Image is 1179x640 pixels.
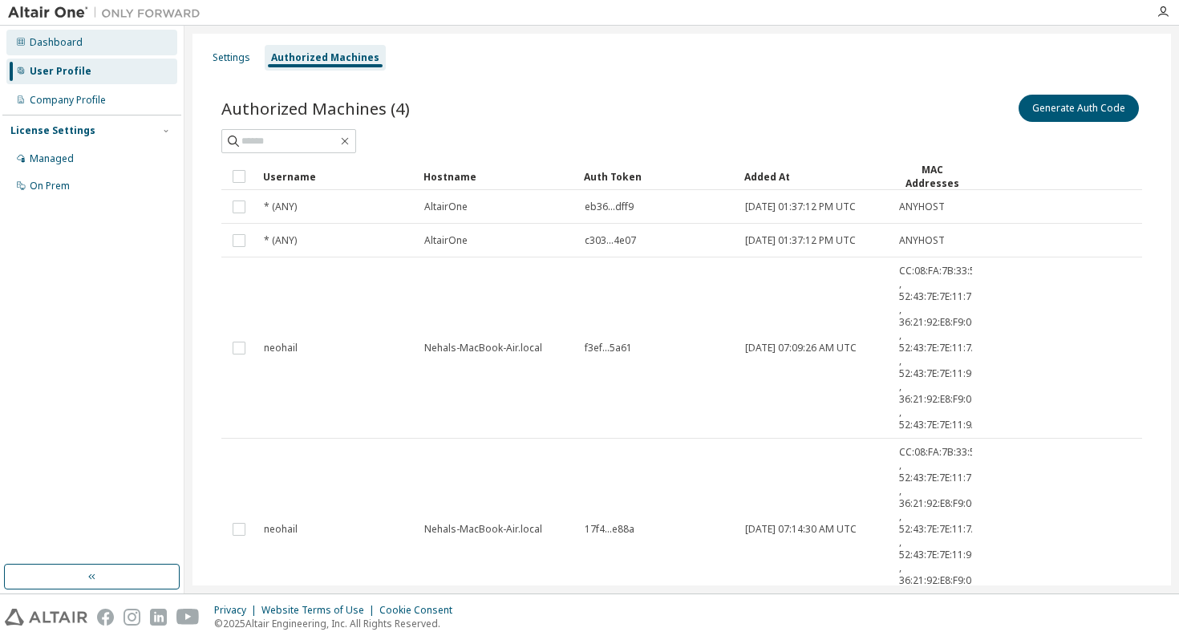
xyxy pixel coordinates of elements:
div: Cookie Consent [379,604,462,617]
div: Dashboard [30,36,83,49]
span: neohail [264,342,298,354]
div: Website Terms of Use [261,604,379,617]
span: AltairOne [424,201,468,213]
img: facebook.svg [97,609,114,626]
div: Company Profile [30,94,106,107]
p: © 2025 Altair Engineering, Inc. All Rights Reserved. [214,617,462,630]
span: ANYHOST [899,234,945,247]
span: CC:08:FA:7B:33:58 , 52:43:7E:7E:11:79 , 36:21:92:E8:F9:00 , 52:43:7E:7E:11:7A , 52:43:7E:7E:11:99... [899,265,981,431]
div: Added At [744,164,885,189]
span: [DATE] 01:37:12 PM UTC [745,201,856,213]
span: [DATE] 07:09:26 AM UTC [745,342,857,354]
div: Username [263,164,411,189]
div: Hostname [423,164,571,189]
div: Privacy [214,604,261,617]
button: Generate Auth Code [1019,95,1139,122]
div: Auth Token [584,164,731,189]
span: c303...4e07 [585,234,636,247]
span: Nehals-MacBook-Air.local [424,523,542,536]
span: CC:08:FA:7B:33:58 , 52:43:7E:7E:11:79 , 36:21:92:E8:F9:00 , 52:43:7E:7E:11:7A , 52:43:7E:7E:11:99... [899,446,981,613]
span: f3ef...5a61 [585,342,632,354]
span: [DATE] 01:37:12 PM UTC [745,234,856,247]
div: License Settings [10,124,95,137]
div: Managed [30,152,74,165]
img: Altair One [8,5,209,21]
span: [DATE] 07:14:30 AM UTC [745,523,857,536]
img: altair_logo.svg [5,609,87,626]
span: eb36...dff9 [585,201,634,213]
img: youtube.svg [176,609,200,626]
span: * (ANY) [264,234,297,247]
div: Settings [213,51,250,64]
img: instagram.svg [124,609,140,626]
div: On Prem [30,180,70,192]
span: Authorized Machines (4) [221,97,410,119]
span: neohail [264,523,298,536]
img: linkedin.svg [150,609,167,626]
span: * (ANY) [264,201,297,213]
div: MAC Addresses [898,163,966,190]
div: User Profile [30,65,91,78]
span: Nehals-MacBook-Air.local [424,342,542,354]
span: AltairOne [424,234,468,247]
div: Authorized Machines [271,51,379,64]
span: 17f4...e88a [585,523,634,536]
span: ANYHOST [899,201,945,213]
